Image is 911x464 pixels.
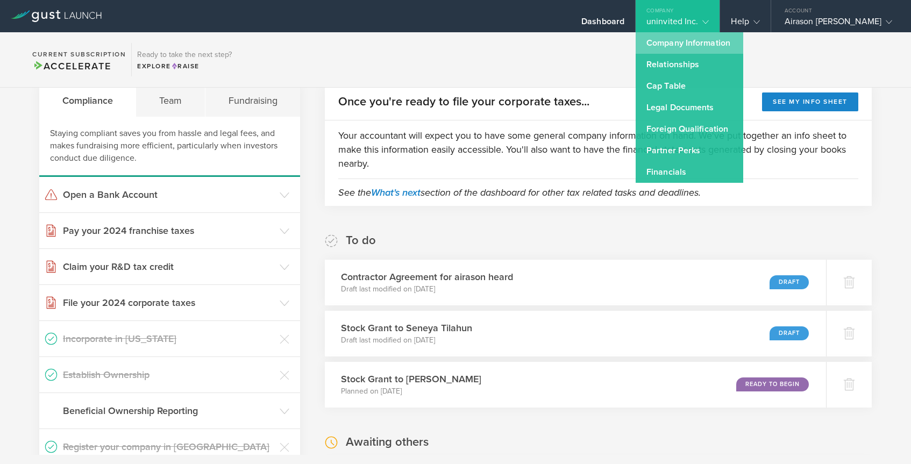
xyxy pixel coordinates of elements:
[63,332,274,346] h3: Incorporate in [US_STATE]
[346,233,376,248] h2: To do
[338,94,589,110] h2: Once you're ready to file your corporate taxes...
[32,51,126,58] h2: Current Subscription
[341,335,472,346] p: Draft last modified on [DATE]
[341,386,481,397] p: Planned on [DATE]
[736,377,809,391] div: Ready to Begin
[325,311,826,356] div: Stock Grant to Seneya TilahunDraft last modified on [DATE]Draft
[338,187,701,198] em: See the section of the dashboard for other tax related tasks and deadlines.
[731,16,759,32] div: Help
[39,84,136,117] div: Compliance
[136,84,205,117] div: Team
[63,368,274,382] h3: Establish Ownership
[32,60,111,72] span: Accelerate
[646,16,709,32] div: uninvited Inc.
[338,129,858,170] p: Your accountant will expect you to have some general company information on hand. We've put toget...
[770,326,809,340] div: Draft
[39,117,300,177] div: Staying compliant saves you from hassle and legal fees, and makes fundraising more efficient, par...
[137,51,232,59] h3: Ready to take the next step?
[770,275,809,289] div: Draft
[131,43,237,76] div: Ready to take the next step?ExploreRaise
[371,187,421,198] a: What's next
[137,61,232,71] div: Explore
[63,260,274,274] h3: Claim your R&D tax credit
[341,321,472,335] h3: Stock Grant to Seneya Tilahun
[346,434,429,450] h2: Awaiting others
[857,412,911,464] iframe: Chat Widget
[785,16,892,32] div: Airason [PERSON_NAME]
[341,270,513,284] h3: Contractor Agreement for airason heard
[63,224,274,238] h3: Pay your 2024 franchise taxes
[325,260,826,305] div: Contractor Agreement for airason heardDraft last modified on [DATE]Draft
[205,84,300,117] div: Fundraising
[63,440,274,454] h3: Register your company in [GEOGRAPHIC_DATA]
[341,372,481,386] h3: Stock Grant to [PERSON_NAME]
[63,404,274,418] h3: Beneficial Ownership Reporting
[581,16,624,32] div: Dashboard
[63,296,274,310] h3: File your 2024 corporate taxes
[171,62,200,70] span: Raise
[325,362,826,408] div: Stock Grant to [PERSON_NAME]Planned on [DATE]Ready to Begin
[341,284,513,295] p: Draft last modified on [DATE]
[63,188,274,202] h3: Open a Bank Account
[762,92,858,111] button: See my info sheet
